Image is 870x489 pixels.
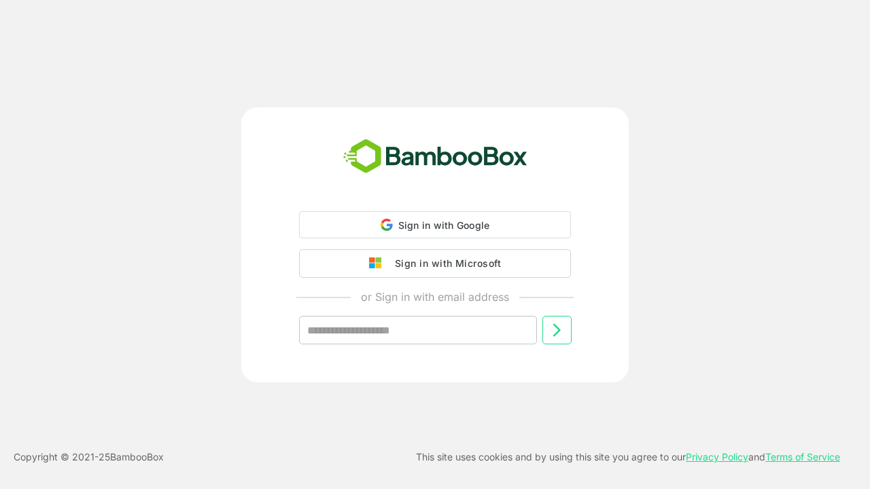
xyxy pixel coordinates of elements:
img: bamboobox [336,134,535,179]
a: Terms of Service [765,451,840,463]
span: Sign in with Google [398,219,490,231]
div: Sign in with Microsoft [388,255,501,272]
img: google [369,257,388,270]
button: Sign in with Microsoft [299,249,571,278]
a: Privacy Policy [686,451,748,463]
div: Sign in with Google [299,211,571,238]
p: Copyright © 2021- 25 BambooBox [14,449,164,465]
p: This site uses cookies and by using this site you agree to our and [416,449,840,465]
p: or Sign in with email address [361,289,509,305]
